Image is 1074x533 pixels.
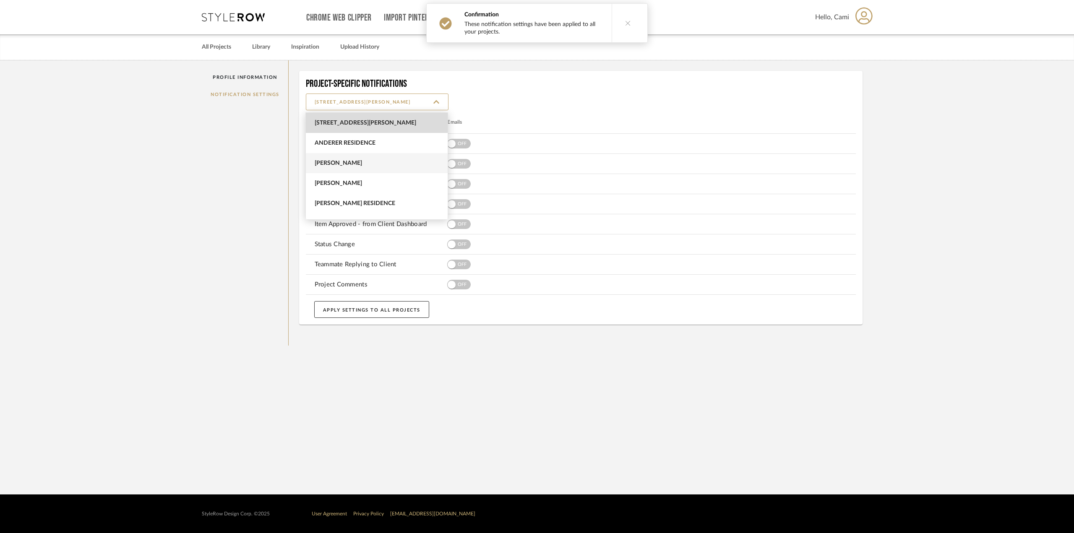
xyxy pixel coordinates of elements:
button: APPLY SETTINGS TO ALL PROJECTS [314,301,429,318]
td: Item Comment Added - from Team [305,140,448,148]
td: Item Approved - from Client Dashboard [305,220,448,229]
div: StyleRow Design Corp. ©2025 [202,511,270,517]
a: Privacy Policy [353,511,384,516]
td: Teammate Replying to Client [305,260,448,269]
th: Notification [305,117,448,127]
a: Library [252,42,270,53]
td: Item Liked - from Client Dashboard [305,180,448,188]
a: Upload History [340,42,379,53]
input: SELECT A PROJECT TO MANAGE NOTIFICATIONS [306,94,448,110]
td: Item Comment Added - from Client Dashboard [305,160,448,168]
span: [PERSON_NAME] [315,180,441,187]
td: Status Change [305,240,448,249]
a: [EMAIL_ADDRESS][DOMAIN_NAME] [390,511,475,516]
span: [PERSON_NAME] [315,160,441,167]
span: Anderer Residence [315,140,441,147]
a: All Projects [202,42,231,53]
a: Inspiration [291,42,319,53]
th: Emails [447,117,590,127]
div: These notification settings have been applied to all your projects. [464,21,603,36]
span: [STREET_ADDRESS][PERSON_NAME] [315,120,441,127]
a: Profile Information [202,69,288,86]
td: Item Disliked - from Client Dashboard [305,200,448,208]
a: Chrome Web Clipper [306,14,372,21]
h4: Project-Specific Notifications [306,78,856,90]
a: User Agreement [312,511,347,516]
span: [PERSON_NAME] Residence [315,200,441,207]
a: Import Pinterest [384,14,440,21]
span: Hello, Cami [815,12,849,22]
div: Confirmation [464,10,603,19]
td: Project Comments [305,281,448,289]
